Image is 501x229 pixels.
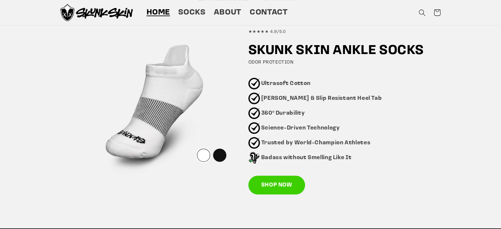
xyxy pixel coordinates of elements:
[60,4,133,21] img: Skunk Skin Anti-Odor Socks.
[178,8,205,18] span: Socks
[174,3,209,22] a: Socks
[261,96,382,101] strong: [PERSON_NAME] & Slip Resistant Heel Tab
[261,140,370,146] strong: Trusted by World-Champion Athletes
[146,8,170,18] span: Home
[245,3,292,22] a: Contact
[214,8,241,18] span: About
[261,110,305,116] strong: 360° Durability
[248,176,305,195] a: SHOP NOW
[209,3,245,22] a: About
[142,3,174,22] a: Home
[261,125,340,131] strong: Science-Driven Technology
[414,5,430,20] summary: Search
[248,42,435,59] h2: SKUNK SKIN ANKLE SOCKS
[250,8,288,18] span: Contact
[248,59,435,66] h4: ODOR PROTECTION
[261,155,352,160] strong: Badass without Smelling Like It
[69,22,238,192] img: ANKWHTFront3D-Single.png
[261,81,311,86] strong: Ultrasoft Cotton
[248,29,435,35] h5: ★★★★★ 4.9/5.0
